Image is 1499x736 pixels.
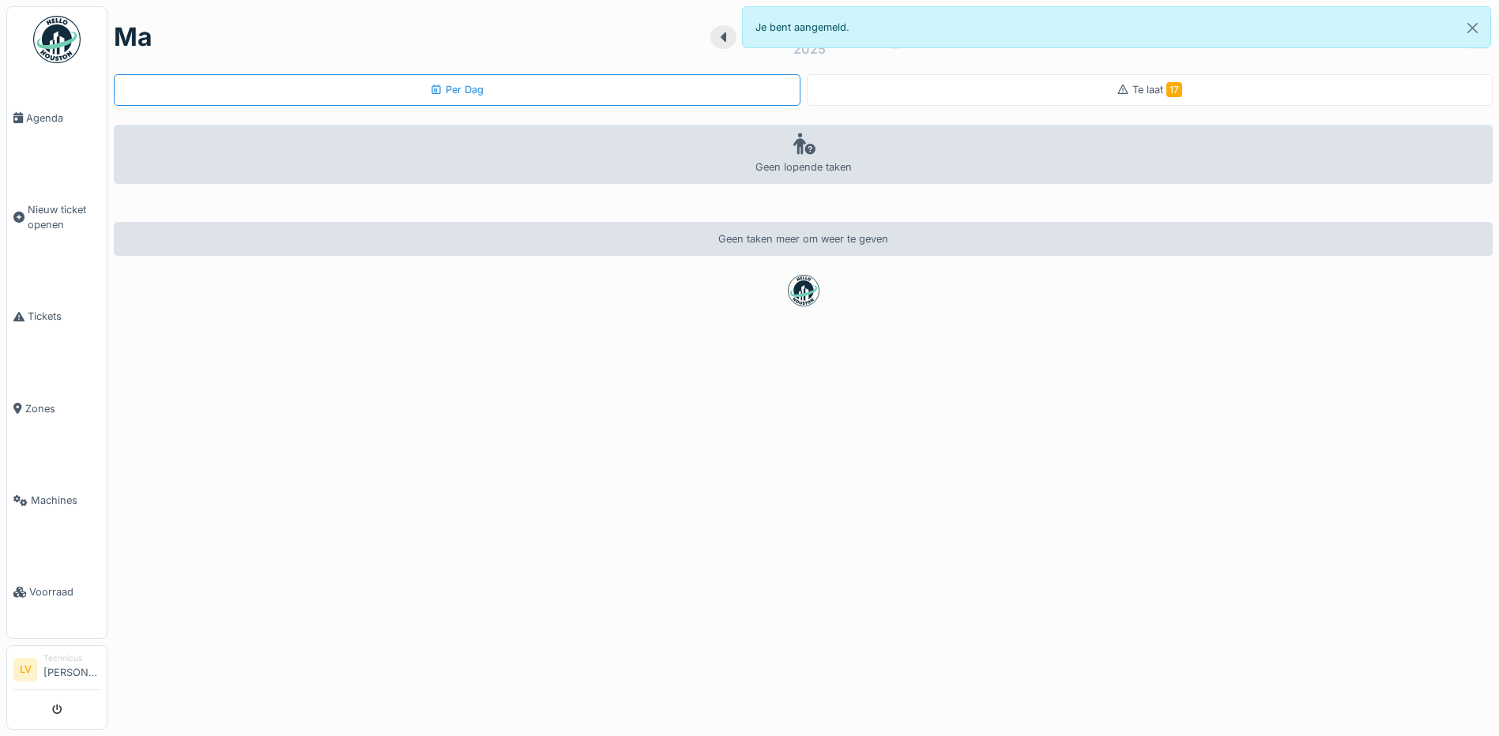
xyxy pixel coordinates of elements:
a: LV Technicus[PERSON_NAME] [13,652,100,690]
span: Zones [25,401,100,416]
li: LV [13,658,37,682]
div: Technicus [43,652,100,664]
span: Tickets [28,309,100,324]
li: [PERSON_NAME] [43,652,100,686]
h1: ma [114,22,153,52]
button: Close [1455,7,1490,49]
span: Voorraad [29,584,100,599]
a: Tickets [7,271,107,362]
span: Agenda [26,111,100,126]
a: Zones [7,362,107,454]
a: Machines [7,455,107,546]
div: Geen taken meer om weer te geven [114,222,1493,256]
span: Te laat [1132,84,1182,96]
span: 17 [1166,82,1182,97]
span: Nieuw ticket openen [28,202,100,232]
img: badge-BVDL4wpA.svg [788,275,819,306]
img: Badge_color-CXgf-gQk.svg [33,16,81,63]
a: Nieuw ticket openen [7,163,107,271]
a: Agenda [7,72,107,163]
div: Geen lopende taken [114,125,1493,184]
span: Machines [31,493,100,508]
div: Per Dag [430,82,484,97]
div: 2025 [793,39,826,58]
div: Je bent aangemeld. [742,6,1492,48]
a: Voorraad [7,546,107,638]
